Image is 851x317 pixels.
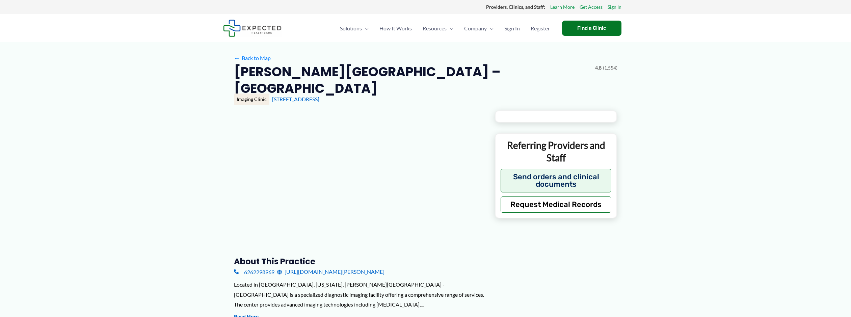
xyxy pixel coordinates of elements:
[525,17,555,40] a: Register
[417,17,459,40] a: ResourcesMenu Toggle
[603,63,617,72] span: (1,554)
[234,256,484,267] h3: About this practice
[501,196,612,213] button: Request Medical Records
[374,17,417,40] a: How It Works
[234,53,271,63] a: ←Back to Map
[595,63,602,72] span: 4.8
[234,267,274,277] a: 6262298969
[486,4,545,10] strong: Providers, Clinics, and Staff:
[234,55,240,61] span: ←
[447,17,453,40] span: Menu Toggle
[562,21,621,36] a: Find a Clinic
[501,169,612,192] button: Send orders and clinical documents
[234,63,590,97] h2: [PERSON_NAME][GEOGRAPHIC_DATA] – [GEOGRAPHIC_DATA]
[272,96,319,102] a: [STREET_ADDRESS]
[362,17,369,40] span: Menu Toggle
[379,17,412,40] span: How It Works
[487,17,494,40] span: Menu Toggle
[550,3,575,11] a: Learn More
[335,17,374,40] a: SolutionsMenu Toggle
[531,17,550,40] span: Register
[464,17,487,40] span: Company
[501,139,612,164] p: Referring Providers and Staff
[423,17,447,40] span: Resources
[459,17,499,40] a: CompanyMenu Toggle
[234,280,484,310] div: Located in [GEOGRAPHIC_DATA], [US_STATE], [PERSON_NAME][GEOGRAPHIC_DATA] - [GEOGRAPHIC_DATA] is a...
[504,17,520,40] span: Sign In
[335,17,555,40] nav: Primary Site Navigation
[223,20,282,37] img: Expected Healthcare Logo - side, dark font, small
[580,3,603,11] a: Get Access
[277,267,384,277] a: [URL][DOMAIN_NAME][PERSON_NAME]
[499,17,525,40] a: Sign In
[608,3,621,11] a: Sign In
[234,94,269,105] div: Imaging Clinic
[340,17,362,40] span: Solutions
